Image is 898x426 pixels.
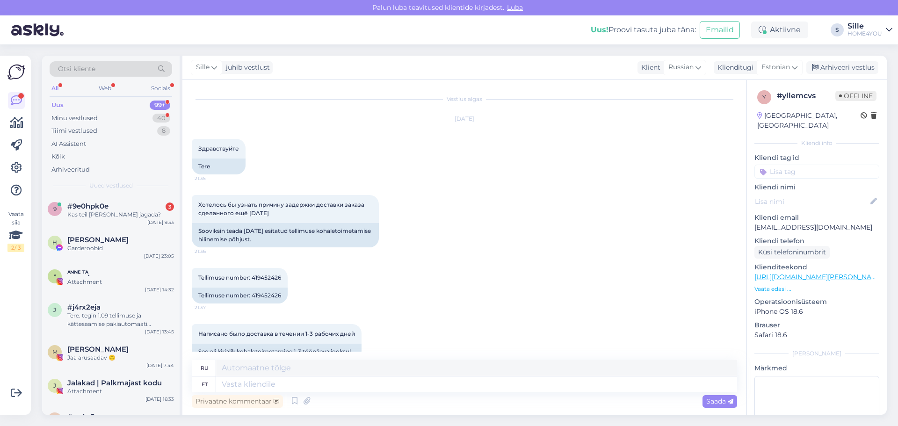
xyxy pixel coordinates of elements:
[195,304,230,311] span: 21:37
[67,210,174,219] div: Kas teil [PERSON_NAME] jagada?
[166,202,174,211] div: 3
[198,145,239,152] span: Здравствуйте
[591,25,608,34] b: Uus!
[847,22,882,30] div: Sille
[754,153,879,163] p: Kliendi tag'id
[51,126,97,136] div: Tiimi vestlused
[192,95,737,103] div: Vestlus algas
[149,82,172,94] div: Socials
[202,376,208,392] div: et
[146,362,174,369] div: [DATE] 7:44
[51,101,64,110] div: Uus
[67,303,101,311] span: #j4rx2eja
[53,306,56,313] span: j
[757,111,861,130] div: [GEOGRAPHIC_DATA], [GEOGRAPHIC_DATA]
[754,349,879,358] div: [PERSON_NAME]
[7,63,25,81] img: Askly Logo
[67,354,174,362] div: Jaa arusaadav 🙃
[831,23,844,36] div: S
[192,288,288,303] div: Tellimuse number: 419452426
[504,3,526,12] span: Luba
[54,273,56,280] span: ᴬ
[52,348,58,355] span: M
[145,286,174,293] div: [DATE] 14:32
[89,181,133,190] span: Uued vestlused
[754,165,879,179] input: Lisa tag
[67,278,174,286] div: Attachment
[67,387,174,396] div: Attachment
[150,101,170,110] div: 99+
[192,344,362,360] div: See oli kirjalik kohaletoimetamine 1-3 tööpäeva jooksul
[53,382,56,389] span: J
[754,213,879,223] p: Kliendi email
[762,94,766,101] span: y
[7,244,24,252] div: 2 / 3
[53,205,57,212] span: 9
[777,90,835,101] div: # yllemcvs
[754,363,879,373] p: Märkmed
[144,253,174,260] div: [DATE] 23:05
[201,360,209,376] div: ru
[754,246,830,259] div: Küsi telefoninumbrit
[51,114,98,123] div: Minu vestlused
[97,82,113,94] div: Web
[51,152,65,161] div: Kõik
[198,201,366,217] span: Хотелось бы узнать причину задержки доставки заказа сделанного ещё [DATE]
[637,63,660,72] div: Klient
[157,126,170,136] div: 8
[196,62,210,72] span: Sille
[754,223,879,232] p: [EMAIL_ADDRESS][DOMAIN_NAME]
[706,397,733,405] span: Saada
[754,182,879,192] p: Kliendi nimi
[754,139,879,147] div: Kliendi info
[847,30,882,37] div: HOME4YOU
[222,63,270,72] div: juhib vestlust
[754,297,879,307] p: Operatsioonisüsteem
[754,273,884,281] a: [URL][DOMAIN_NAME][PERSON_NAME]
[67,244,174,253] div: Garderoobid
[754,307,879,317] p: iPhone OS 18.6
[192,395,283,408] div: Privaatne kommentaar
[761,62,790,72] span: Estonian
[67,202,109,210] span: #9e0hpk0e
[67,269,90,278] span: ᴬᴺᴺᴱ ᵀᴬ.
[7,210,24,252] div: Vaata siia
[145,328,174,335] div: [DATE] 13:45
[152,114,170,123] div: 40
[754,320,879,330] p: Brauser
[192,115,737,123] div: [DATE]
[145,396,174,403] div: [DATE] 16:33
[198,274,281,281] span: Tellimuse number: 419452426
[147,219,174,226] div: [DATE] 9:33
[714,63,753,72] div: Klienditugi
[668,62,694,72] span: Russian
[192,159,246,174] div: Tere
[52,239,57,246] span: H
[591,24,696,36] div: Proovi tasuta juba täna:
[192,223,379,247] div: Sooviksin teada [DATE] esitatud tellimuse kohaletoimetamise hilinemise põhjust.
[51,139,86,149] div: AI Assistent
[847,22,892,37] a: SilleHOME4YOU
[754,330,879,340] p: Safari 18.6
[67,236,129,244] span: Halja Kivi
[67,379,162,387] span: Jalakad | Palkmajast kodu
[755,196,869,207] input: Lisa nimi
[67,311,174,328] div: Tere. tegin 1.09 tellimuse ja kättesaamise pakiautomaati [GEOGRAPHIC_DATA] Lasnamägi aga pole vee...
[754,285,879,293] p: Vaata edasi ...
[806,61,878,74] div: Arhiveeri vestlus
[195,248,230,255] span: 21:36
[67,412,108,421] span: #ce4u8aaa
[50,82,60,94] div: All
[198,330,355,337] span: Написано было доставка в течении 1-3 рабочих дней
[754,262,879,272] p: Klienditeekond
[751,22,808,38] div: Aktiivne
[754,236,879,246] p: Kliendi telefon
[58,64,95,74] span: Otsi kliente
[835,91,876,101] span: Offline
[67,345,129,354] span: Mari Klst
[51,165,90,174] div: Arhiveeritud
[195,175,230,182] span: 21:35
[700,21,740,39] button: Emailid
